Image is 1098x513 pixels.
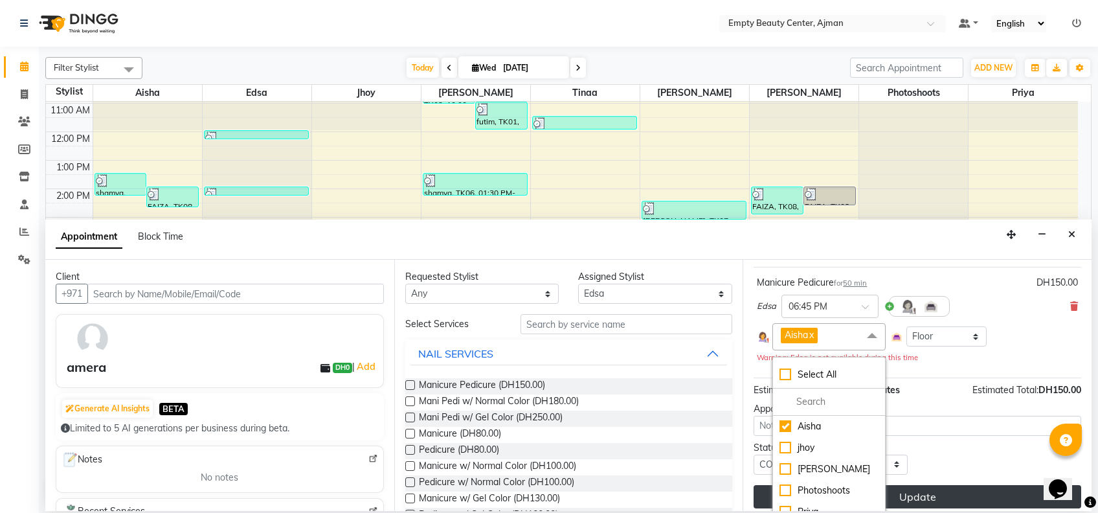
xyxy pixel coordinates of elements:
small: Warning: Edsa is not available during this time [757,353,918,362]
div: jhoy [779,441,878,455]
span: Photoshoots [859,85,968,101]
input: Search Appointment [850,58,963,78]
span: Manicure w/ Normal Color (DH100.00) [419,459,576,475]
span: Estimated Total: [972,384,1038,396]
div: Select Services [396,317,511,331]
span: Mani Pedi w/ Gel Color (DH250.00) [419,411,563,427]
span: Pedicure w/ Normal Color (DH100.00) [419,475,574,492]
a: Add [355,359,377,374]
button: Close [1062,225,1081,245]
span: Notes [62,451,102,468]
img: Hairdresser.png [900,299,915,314]
button: NAIL SERVICES [410,342,728,365]
span: 50 min [843,279,867,288]
span: [PERSON_NAME] [640,85,749,101]
div: amera [67,358,106,377]
div: FAIZA, TK08, 02:00 PM-02:40 PM, Hair Treatment (Organic) [804,187,855,205]
span: Aisha [785,329,808,341]
div: [PERSON_NAME] [779,462,878,476]
small: for [834,279,867,288]
span: Manicure w/ Gel Color (DH130.00) [419,492,560,508]
span: jhoy [312,85,421,101]
input: Search by Name/Mobile/Email/Code [87,284,384,304]
div: Assigned Stylist [578,270,732,284]
span: Estimated Service Time: [754,384,853,396]
span: | [352,359,377,374]
div: shaima, TK04, 12:00 PM-12:20 PM, Cut and File [205,131,308,139]
div: Aisha [779,420,878,433]
div: FAIZA, TK08, 02:00 PM-02:20 PM, Cut and File [205,187,308,195]
span: Pedicure (DH80.00) [419,443,499,459]
span: Wed [469,63,499,73]
div: NAIL SERVICES [418,346,493,361]
div: Limited to 5 AI generations per business during beta. [61,422,379,435]
img: Hairdresser.png [757,331,768,343]
iframe: chat widget [1044,461,1085,500]
div: 2:00 PM [54,189,93,203]
div: Client [56,270,384,284]
div: DH150.00 [1036,276,1078,290]
a: x [808,329,814,341]
div: FAIZA, TK08, 02:00 PM-02:45 PM, Cut and File,Normal Color [147,187,198,207]
span: Appointment [56,225,122,249]
span: Block Time [138,231,183,242]
span: Tinaa [531,85,640,101]
span: Manicure Pedicure (DH150.00) [419,378,545,394]
button: ADD NEW [971,59,1016,77]
div: Manicure Pedicure [757,276,867,290]
div: Requested Stylist [405,270,559,284]
button: Update [754,485,1081,508]
div: FAIZA, TK08, 02:00 PM-03:00 PM, Hair Treatment (Organic) + Blow Dry [752,187,803,214]
input: multiselect-search [779,395,878,409]
span: ADD NEW [974,63,1013,73]
div: Stylist [46,85,93,98]
div: woojud, TK03, 11:30 AM-12:00 PM, Hair Wash [533,117,636,129]
div: 12:00 PM [49,132,93,146]
img: avatar [74,320,111,358]
span: No notes [201,471,238,484]
div: Photoshoots [779,484,878,497]
span: [PERSON_NAME] [750,85,858,101]
img: Interior.png [923,299,939,314]
img: Interior.png [891,331,902,343]
div: Appointment Notes [754,402,1081,416]
div: shamya, TK06, 01:30 PM-02:20 PM, Manicure Pedicure [95,174,146,195]
img: logo [33,5,122,41]
div: Status [754,441,908,455]
span: Aisha [93,85,202,101]
div: 11:00 AM [48,104,93,117]
span: Edsa [757,300,776,313]
div: shamya, TK06, 01:30 PM-02:20 PM, Manicure Pedicure [423,174,527,195]
span: [PERSON_NAME] [421,85,530,101]
div: 1:00 PM [54,161,93,174]
input: Search by service name [521,314,732,334]
span: DH0 [333,363,352,373]
div: 3:00 PM [54,218,93,231]
span: Today [407,58,439,78]
div: [PERSON_NAME], TK07, 02:30 PM-03:10 PM, Hair Treatment (Organic) [642,201,746,219]
span: Filter Stylist [54,62,99,73]
span: Mani Pedi w/ Normal Color (DH180.00) [419,394,579,411]
button: Generate AI Insights [62,400,153,418]
span: BETA [159,403,188,415]
button: +971 [56,284,88,304]
span: Manicure (DH80.00) [419,427,501,443]
span: Priya [969,85,1078,101]
div: Select All [779,368,878,382]
span: DH150.00 [1038,384,1081,396]
span: Edsa [203,85,311,101]
input: 2025-09-03 [499,58,564,78]
div: futim, TK01, 11:00 AM-12:00 PM, Normal Color [476,102,527,129]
